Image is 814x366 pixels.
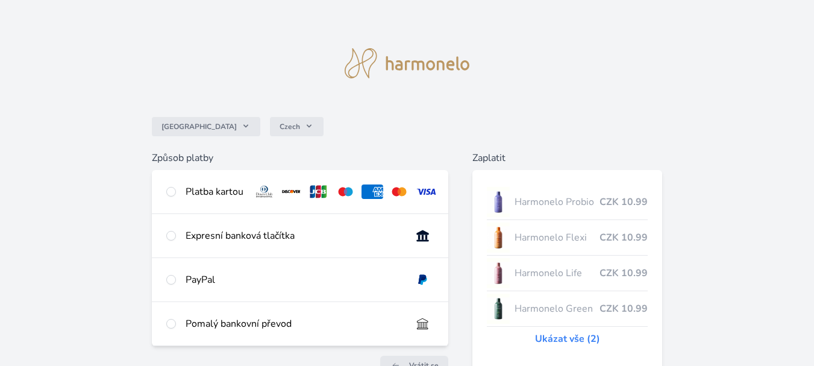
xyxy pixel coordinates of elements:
img: logo.svg [345,48,470,78]
h6: Způsob platby [152,151,448,165]
img: CLEAN_FLEXI_se_stinem_x-hi_(1)-lo.jpg [487,222,510,253]
span: CZK 10.99 [600,195,648,209]
img: visa.svg [415,185,437,199]
span: Harmonelo Flexi [515,230,600,245]
div: Platba kartou [186,185,243,199]
h6: Zaplatit [472,151,662,165]
img: CLEAN_GREEN_se_stinem_x-lo.jpg [487,294,510,324]
img: mc.svg [388,185,410,199]
img: maestro.svg [334,185,357,199]
img: diners.svg [253,185,275,199]
a: Ukázat vše (2) [535,332,600,346]
img: amex.svg [362,185,384,199]
img: CLEAN_LIFE_se_stinem_x-lo.jpg [487,258,510,288]
button: [GEOGRAPHIC_DATA] [152,117,260,136]
span: Harmonelo Green [515,301,600,316]
span: CZK 10.99 [600,266,648,280]
img: CLEAN_PROBIO_se_stinem_x-lo.jpg [487,187,510,217]
span: CZK 10.99 [600,230,648,245]
img: discover.svg [280,185,302,199]
div: Pomalý bankovní převod [186,317,402,331]
button: Czech [270,117,324,136]
span: [GEOGRAPHIC_DATA] [161,122,237,131]
img: bankTransfer_IBAN.svg [412,317,434,331]
img: paypal.svg [412,273,434,287]
span: Czech [280,122,300,131]
div: Expresní banková tlačítka [186,229,402,243]
span: Harmonelo Probio [515,195,600,209]
span: CZK 10.99 [600,301,648,316]
div: PayPal [186,273,402,287]
img: onlineBanking_CZ.svg [412,229,434,243]
img: jcb.svg [307,185,330,199]
span: Harmonelo Life [515,266,600,280]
